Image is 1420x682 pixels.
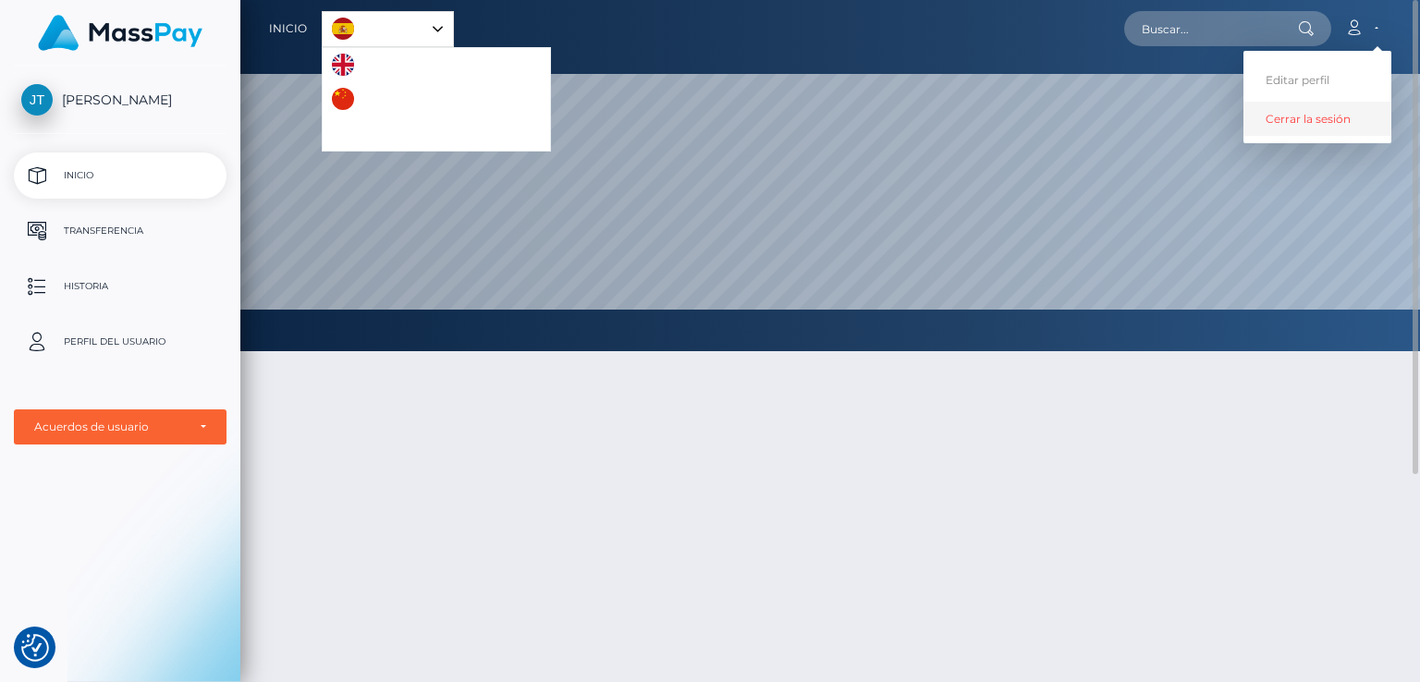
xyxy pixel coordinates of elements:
[14,208,226,254] a: Transferencia
[14,319,226,365] a: Perfil del usuario
[1124,11,1298,46] input: Buscar...
[14,152,226,199] a: Inicio
[21,217,219,245] p: Transferencia
[269,9,307,48] a: Inicio
[323,12,453,46] a: Español
[323,116,550,151] a: Português ([GEOGRAPHIC_DATA])
[21,634,49,662] button: Consent Preferences
[322,47,551,152] ul: Language list
[14,91,226,108] span: [PERSON_NAME]
[21,328,219,356] p: Perfil del usuario
[322,11,454,47] div: Language
[21,162,219,189] p: Inicio
[14,263,226,310] a: Historia
[21,634,49,662] img: Revisit consent button
[323,48,423,82] a: English
[1243,63,1391,97] a: Editar perfil
[322,11,454,47] aside: Language selected: Español
[38,15,202,51] img: MassPay
[323,82,435,116] a: 中文 (简体)
[14,409,226,445] button: Acuerdos de usuario
[1243,102,1391,136] a: Cerrar la sesión
[34,420,186,434] div: Acuerdos de usuario
[21,273,219,300] p: Historia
